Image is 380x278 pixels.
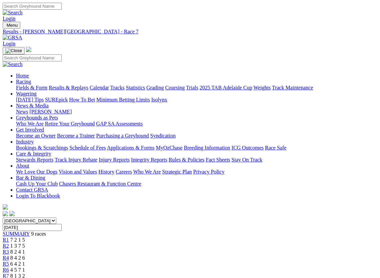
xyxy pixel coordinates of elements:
[16,121,377,127] div: Greyhounds as Pets
[107,145,155,151] a: Applications & Forms
[59,181,141,187] a: Chasers Restaurant & Function Centre
[16,169,57,175] a: We Love Our Dogs
[186,85,198,90] a: Trials
[3,47,25,54] button: Toggle navigation
[272,85,313,90] a: Track Maintenance
[16,169,377,175] div: About
[16,151,51,157] a: Care & Integrity
[16,145,68,151] a: Bookings & Scratchings
[206,157,230,163] a: Fact Sheets
[110,85,125,90] a: Tracks
[3,204,8,210] img: logo-grsa-white.png
[3,29,377,35] a: Results - [PERSON_NAME][GEOGRAPHIC_DATA] - Race 7
[151,97,167,102] a: Isolynx
[3,249,9,255] a: R3
[16,145,377,151] div: Industry
[10,249,25,255] span: 8 2 4 1
[3,22,20,29] button: Toggle navigation
[31,231,46,237] span: 9 races
[150,133,176,138] a: Syndication
[10,237,25,243] span: 7 2 1 5
[16,85,377,91] div: Racing
[69,97,95,102] a: How To Bet
[99,157,130,163] a: Injury Reports
[231,157,262,163] a: Stay On Track
[126,85,145,90] a: Statistics
[16,133,377,139] div: Get Involved
[16,157,53,163] a: Stewards Reports
[3,10,23,16] img: Search
[16,97,377,103] div: Wagering
[16,127,44,132] a: Get Involved
[16,181,58,187] a: Cash Up Your Club
[3,231,30,237] a: SUMMARY
[3,61,23,67] img: Search
[16,181,377,187] div: Bar & Dining
[16,187,48,193] a: Contact GRSA
[3,41,15,46] a: Login
[10,255,25,261] span: 8 4 2 6
[10,261,25,267] span: 6 4 2 1
[3,261,9,267] a: R5
[16,139,34,145] a: Industry
[16,115,58,120] a: Greyhounds as Pets
[45,121,95,126] a: Retire Your Greyhound
[16,109,377,115] div: News & Media
[184,145,230,151] a: Breeding Information
[9,211,15,216] img: twitter.svg
[3,224,62,231] input: Select date
[116,169,132,175] a: Careers
[193,169,224,175] a: Privacy Policy
[96,97,150,102] a: Minimum Betting Limits
[3,54,62,61] input: Search
[231,145,263,151] a: ICG Outcomes
[16,157,377,163] div: Care & Integrity
[16,109,28,114] a: News
[147,85,164,90] a: Grading
[7,23,18,28] span: Menu
[69,145,106,151] a: Schedule of Fees
[16,163,29,169] a: About
[3,35,22,41] img: GRSA
[16,79,31,84] a: Racing
[133,169,161,175] a: Who We Are
[55,157,97,163] a: Track Injury Rebate
[10,243,25,249] span: 1 3 7 5
[3,237,9,243] a: R1
[165,85,185,90] a: Coursing
[16,121,44,126] a: Who We Are
[98,169,114,175] a: History
[16,103,49,108] a: News & Media
[16,91,37,96] a: Wagering
[16,133,56,138] a: Become an Owner
[265,145,286,151] a: Race Safe
[16,85,47,90] a: Fields & Form
[49,85,88,90] a: Results & Replays
[96,121,143,126] a: GAP SA Assessments
[16,73,29,78] a: Home
[59,169,97,175] a: Vision and Values
[3,243,9,249] a: R2
[10,267,25,273] span: 4 5 7 1
[3,3,62,10] input: Search
[29,109,72,114] a: [PERSON_NAME]
[162,169,192,175] a: Strategic Plan
[16,175,45,181] a: Bar & Dining
[96,133,149,138] a: Purchasing a Greyhound
[3,267,9,273] a: R6
[3,211,8,216] img: facebook.svg
[26,47,31,52] img: logo-grsa-white.png
[5,48,22,53] img: Close
[16,193,60,199] a: Login To Blackbook
[90,85,109,90] a: Calendar
[3,255,9,261] span: R4
[156,145,183,151] a: MyOzChase
[199,85,252,90] a: 2025 TAB Adelaide Cup
[169,157,204,163] a: Rules & Policies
